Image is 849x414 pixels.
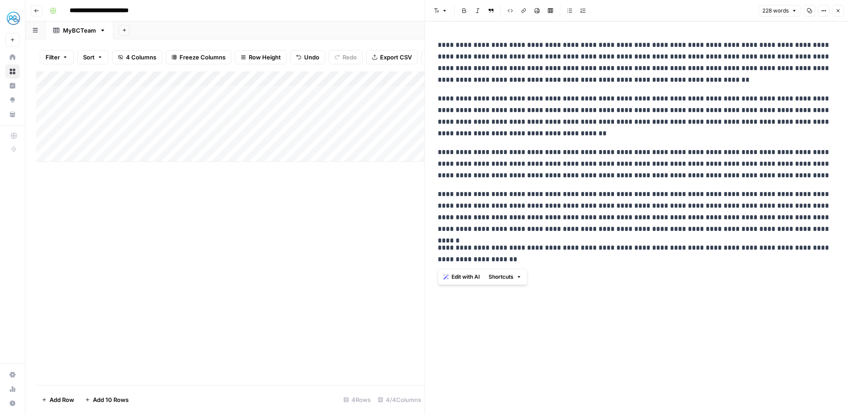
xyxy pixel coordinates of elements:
img: MyHealthTeam Logo [5,10,21,26]
span: 228 words [762,7,789,15]
a: MyBCTeam [46,21,113,39]
a: Insights [5,79,20,93]
span: Shortcuts [489,273,514,281]
button: Export CSV [366,50,418,64]
span: Undo [304,53,319,62]
div: 4 Rows [340,393,374,407]
a: Your Data [5,107,20,121]
span: Redo [343,53,357,62]
div: 4/4 Columns [374,393,425,407]
button: 228 words [758,5,801,17]
span: 4 Columns [126,53,156,62]
button: Add 10 Rows [79,393,134,407]
button: Sort [77,50,109,64]
span: Add 10 Rows [93,395,129,404]
span: Edit with AI [452,273,480,281]
button: Edit with AI [440,271,483,283]
button: Redo [329,50,363,64]
button: Shortcuts [485,271,525,283]
a: Home [5,50,20,64]
a: Settings [5,368,20,382]
button: Help + Support [5,396,20,410]
button: Freeze Columns [166,50,231,64]
a: Browse [5,64,20,79]
div: MyBCTeam [63,26,96,35]
span: Sort [83,53,95,62]
button: Add Row [36,393,79,407]
span: Export CSV [380,53,412,62]
a: Opportunities [5,93,20,107]
button: Row Height [235,50,287,64]
span: Add Row [50,395,74,404]
button: Filter [40,50,74,64]
a: Usage [5,382,20,396]
span: Freeze Columns [180,53,226,62]
span: Filter [46,53,60,62]
button: 4 Columns [112,50,162,64]
button: Undo [290,50,325,64]
button: Workspace: MyHealthTeam [5,7,20,29]
span: Row Height [249,53,281,62]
